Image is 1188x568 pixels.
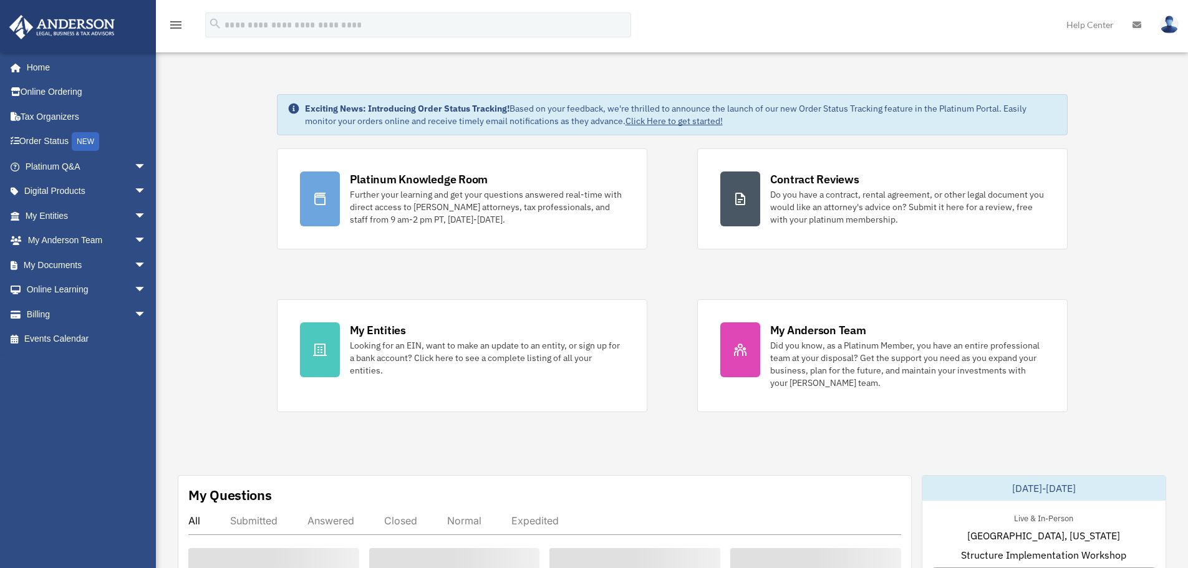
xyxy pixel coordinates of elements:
span: arrow_drop_down [134,228,159,254]
span: arrow_drop_down [134,179,159,205]
a: Tax Organizers [9,104,165,129]
a: My Anderson Team Did you know, as a Platinum Member, you have an entire professional team at your... [697,299,1068,412]
a: Platinum Q&Aarrow_drop_down [9,154,165,179]
span: arrow_drop_down [134,253,159,278]
span: arrow_drop_down [134,203,159,229]
div: Contract Reviews [770,171,859,187]
div: Submitted [230,514,278,527]
a: Online Learningarrow_drop_down [9,277,165,302]
div: Normal [447,514,481,527]
div: Looking for an EIN, want to make an update to an entity, or sign up for a bank account? Click her... [350,339,624,377]
a: Contract Reviews Do you have a contract, rental agreement, or other legal document you would like... [697,148,1068,249]
div: All [188,514,200,527]
a: My Anderson Teamarrow_drop_down [9,228,165,253]
img: User Pic [1160,16,1179,34]
span: arrow_drop_down [134,302,159,327]
span: arrow_drop_down [134,277,159,303]
a: My Documentsarrow_drop_down [9,253,165,277]
i: menu [168,17,183,32]
a: Online Ordering [9,80,165,105]
div: My Questions [188,486,272,504]
div: NEW [72,132,99,151]
div: Did you know, as a Platinum Member, you have an entire professional team at your disposal? Get th... [770,339,1045,389]
div: Do you have a contract, rental agreement, or other legal document you would like an attorney's ad... [770,188,1045,226]
div: Expedited [511,514,559,527]
div: My Anderson Team [770,322,866,338]
span: arrow_drop_down [134,154,159,180]
div: Closed [384,514,417,527]
a: My Entitiesarrow_drop_down [9,203,165,228]
a: My Entities Looking for an EIN, want to make an update to an entity, or sign up for a bank accoun... [277,299,647,412]
a: Billingarrow_drop_down [9,302,165,327]
span: [GEOGRAPHIC_DATA], [US_STATE] [967,528,1120,543]
a: Order StatusNEW [9,129,165,155]
a: Click Here to get started! [625,115,723,127]
div: [DATE]-[DATE] [922,476,1166,501]
div: Based on your feedback, we're thrilled to announce the launch of our new Order Status Tracking fe... [305,102,1057,127]
a: menu [168,22,183,32]
strong: Exciting News: Introducing Order Status Tracking! [305,103,509,114]
a: Home [9,55,159,80]
a: Platinum Knowledge Room Further your learning and get your questions answered real-time with dire... [277,148,647,249]
i: search [208,17,222,31]
span: Structure Implementation Workshop [961,547,1126,562]
div: Answered [307,514,354,527]
a: Events Calendar [9,327,165,352]
img: Anderson Advisors Platinum Portal [6,15,118,39]
a: Digital Productsarrow_drop_down [9,179,165,204]
div: My Entities [350,322,406,338]
div: Live & In-Person [1004,511,1083,524]
div: Further your learning and get your questions answered real-time with direct access to [PERSON_NAM... [350,188,624,226]
div: Platinum Knowledge Room [350,171,488,187]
